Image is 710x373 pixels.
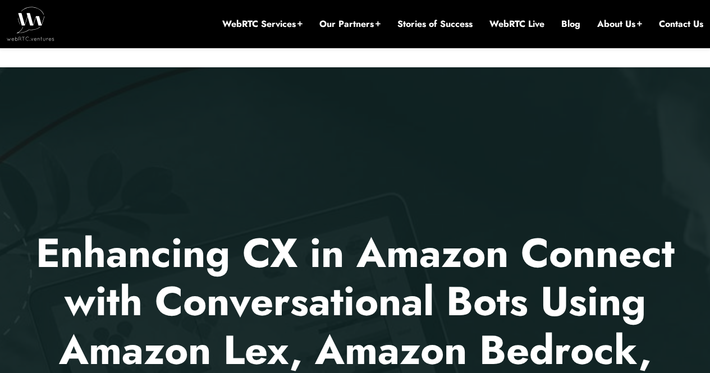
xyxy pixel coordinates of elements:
img: WebRTC.ventures [7,7,54,40]
a: WebRTC Services [222,18,303,30]
a: Blog [561,18,580,30]
a: Our Partners [319,18,381,30]
a: About Us [597,18,642,30]
a: WebRTC Live [489,18,544,30]
a: Stories of Success [397,18,473,30]
a: Contact Us [659,18,703,30]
